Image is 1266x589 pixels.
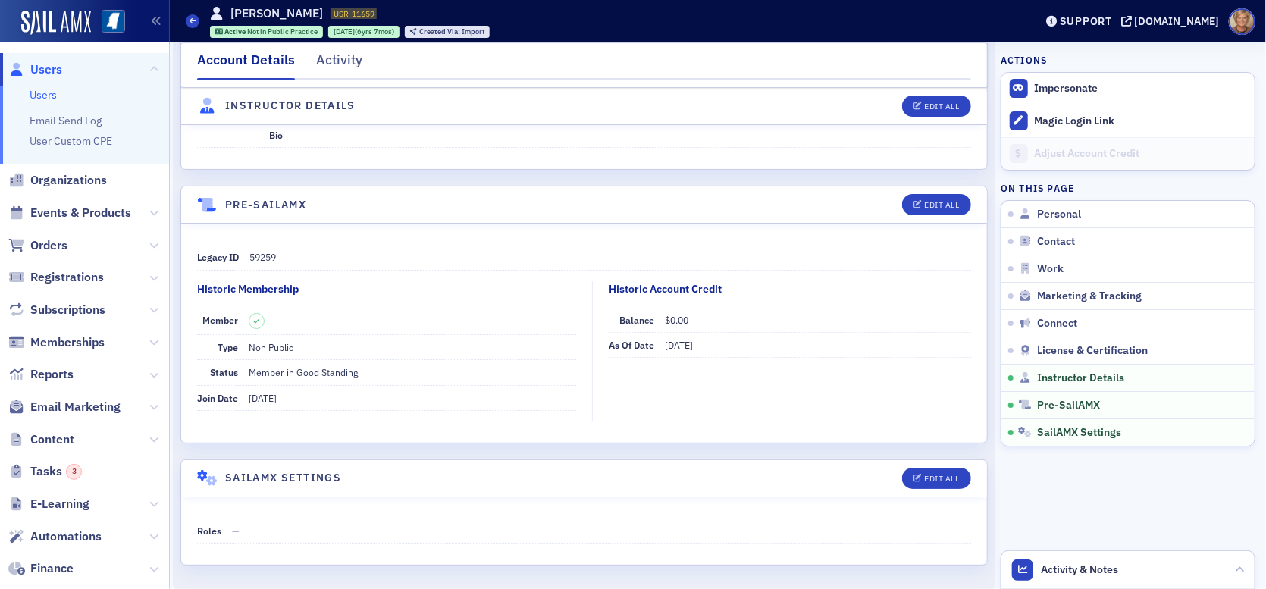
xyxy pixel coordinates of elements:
div: Account Details [197,50,295,80]
span: Legacy ID [197,251,239,263]
span: Instructor Details [1037,371,1124,385]
div: Edit All [924,475,959,483]
a: Reports [8,366,74,383]
span: — [232,525,240,537]
h1: [PERSON_NAME] [230,5,323,22]
span: Events & Products [30,205,131,221]
a: E-Learning [8,496,89,512]
span: License & Certification [1037,344,1148,358]
div: Historic Membership [197,281,299,297]
img: SailAMX [102,10,125,33]
span: Memberships [30,334,105,351]
span: [DATE] [334,27,355,36]
div: Adjust Account Credit [1035,147,1247,161]
span: SailAMX Settings [1037,426,1121,440]
a: Events & Products [8,205,131,221]
span: Marketing & Tracking [1037,290,1142,303]
span: Connect [1037,317,1077,331]
button: Edit All [902,96,970,117]
span: Automations [30,528,102,545]
span: $0.00 [665,314,688,326]
img: SailAMX [21,11,91,35]
span: USR-11659 [334,8,374,19]
a: Users [30,88,57,102]
span: E-Learning [30,496,89,512]
h4: On this page [1001,181,1255,195]
a: Content [8,431,74,448]
h4: SailAMX Settings [225,470,341,486]
a: View Homepage [91,10,125,36]
span: Finance [30,560,74,577]
h4: Pre-SailAMX [225,197,306,213]
span: Not in Public Practice [247,27,318,36]
div: Import [419,28,484,36]
div: Historic Account Credit [609,281,722,297]
span: Bio [269,129,283,141]
span: Work [1037,262,1064,276]
span: Join Date [197,392,238,404]
a: Memberships [8,334,105,351]
span: Orders [30,237,67,254]
h4: Instructor Details [225,98,356,114]
span: Tasks [30,463,82,480]
a: User Custom CPE [30,134,112,148]
a: Subscriptions [8,302,105,318]
span: [DATE] [665,339,693,351]
div: 3 [66,464,82,480]
span: Active [224,27,247,36]
span: Type [218,341,238,353]
div: Activity [316,50,362,78]
div: Edit All [924,102,959,111]
div: Created Via: Import [405,26,490,38]
span: Content [30,431,74,448]
span: Registrations [30,269,104,286]
a: Adjust Account Credit [1001,137,1255,170]
a: Tasks3 [8,463,82,480]
button: Edit All [902,468,970,489]
div: 2019-02-18 00:00:00 [328,26,400,38]
span: Status [210,366,238,378]
span: Reports [30,366,74,383]
span: Pre-SailAMX [1037,399,1100,412]
div: Edit All [924,201,959,209]
span: Profile [1229,8,1255,35]
a: Email Marketing [8,399,121,415]
span: Contact [1037,235,1075,249]
div: Support [1060,14,1112,28]
span: Roles [197,525,221,537]
button: Edit All [902,194,970,215]
span: Email Marketing [30,399,121,415]
a: Registrations [8,269,104,286]
span: Organizations [30,172,107,189]
a: Automations [8,528,102,545]
dd: Non Public [249,335,576,359]
span: Activity & Notes [1042,562,1119,578]
div: Magic Login Link [1035,114,1247,128]
dd: Member in Good Standing [249,360,576,384]
h4: Actions [1001,53,1048,67]
div: (6yrs 7mos) [334,27,394,36]
a: Finance [8,560,74,577]
span: Member [202,314,238,326]
div: Active: Active: Not in Public Practice [210,26,324,38]
a: Users [8,61,62,78]
button: Magic Login Link [1001,105,1255,137]
a: Email Send Log [30,114,102,127]
span: As of Date [609,339,654,351]
span: Balance [619,314,654,326]
span: Created Via : [419,27,462,36]
dd: 59259 [249,245,971,269]
div: [DOMAIN_NAME] [1135,14,1220,28]
a: Orders [8,237,67,254]
a: Organizations [8,172,107,189]
span: [DATE] [249,392,277,404]
button: [DOMAIN_NAME] [1121,16,1225,27]
span: — [293,129,301,141]
span: Subscriptions [30,302,105,318]
span: Users [30,61,62,78]
a: Active Not in Public Practice [215,27,318,36]
button: Impersonate [1035,82,1098,96]
span: Personal [1037,208,1081,221]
